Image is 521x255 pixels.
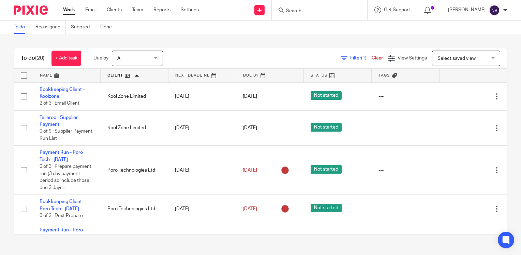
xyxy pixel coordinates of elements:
a: Payment Run - Poro Tech - [DATE] [40,228,83,239]
span: View Settings [398,56,427,61]
a: Bookkeeping Client - Poro Tech - [DATE] [40,199,85,211]
a: Reports [153,6,170,13]
a: Bookkeeping Client - Koolzone [40,87,85,99]
span: [DATE] [243,94,257,99]
span: 2 of 3 · Email Client [40,101,79,106]
div: --- [378,167,433,174]
div: --- [378,124,433,131]
td: Kool Zone Limited [101,110,168,146]
a: + Add task [51,51,81,66]
a: Snoozed [71,21,95,34]
td: Kool Zone Limited [101,82,168,110]
span: Get Support [384,8,410,12]
td: Poro Technologies Ltd [101,195,168,223]
span: [DATE] [243,168,257,173]
span: Filter [350,56,372,61]
h1: To do [21,55,45,62]
p: Due by [93,55,108,62]
a: Work [63,6,75,13]
a: Clear [372,56,383,61]
img: svg%3E [489,5,500,16]
span: (20) [35,55,45,61]
span: Not started [311,204,342,212]
a: Done [100,21,117,34]
p: [PERSON_NAME] [448,6,486,13]
input: Search [285,8,347,14]
td: [DATE] [168,146,236,195]
a: Payment Run - Poro Tech - [DATE] [40,150,83,162]
a: Clients [107,6,122,13]
div: --- [378,93,433,100]
span: (1) [361,56,367,61]
a: Email [85,6,96,13]
td: [DATE] [168,82,236,110]
img: Pixie [14,5,48,15]
a: Settings [181,6,199,13]
span: 0 of 9 · Supplier Payment Run List [40,129,92,141]
span: Select saved view [437,56,476,61]
span: Not started [311,123,342,132]
a: Reassigned [35,21,66,34]
span: [DATE] [243,206,257,211]
span: Tags [378,73,390,77]
span: Not started [311,91,342,100]
span: 0 of 3 · Prepare payment run (3 day payment period so include those due 3 days... [40,164,91,190]
td: [DATE] [168,195,236,223]
a: Telleroo - Supplier Payment [40,115,78,127]
td: [DATE] [168,110,236,146]
div: --- [378,205,433,212]
span: [DATE] [243,126,257,131]
a: Team [132,6,143,13]
span: Not started [311,165,342,174]
td: Poro Technologies Ltd [101,146,168,195]
span: 0 of 3 · Dext Prepare [40,213,83,218]
span: All [117,56,122,61]
a: To do [14,21,30,34]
